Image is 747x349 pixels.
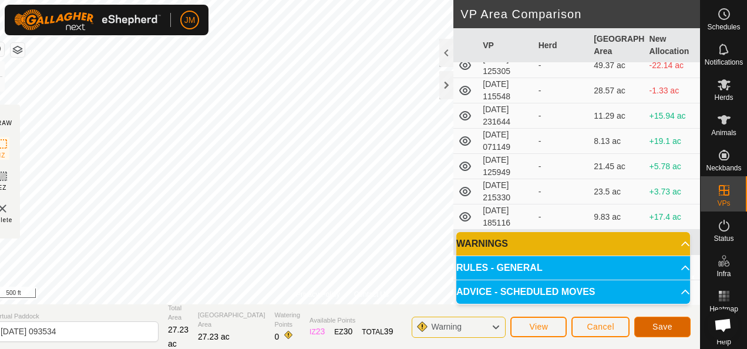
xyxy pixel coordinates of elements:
td: +19.1 ac [645,129,700,154]
div: IZ [309,325,325,338]
td: [DATE] 071149 [478,129,533,154]
td: +17.4 ac [645,204,700,230]
div: TOTAL [362,325,393,338]
div: - [539,85,584,97]
div: - [539,160,584,173]
div: - [539,186,584,198]
span: JM [184,14,196,26]
td: +15.94 ac [645,103,700,129]
div: Open chat [707,309,739,341]
span: Herds [714,94,733,101]
span: Infra [716,270,731,277]
th: Herd [534,28,589,63]
div: EZ [334,325,352,338]
td: [DATE] 215330 [478,179,533,204]
th: New Allocation [645,28,700,63]
th: [GEOGRAPHIC_DATA] Area [589,28,644,63]
span: Watering Points [275,310,301,330]
span: Neckbands [706,165,741,172]
span: [GEOGRAPHIC_DATA] Area [198,310,265,330]
td: +5.78 ac [645,154,700,179]
button: Save [634,317,691,337]
td: 11.29 ac [589,103,644,129]
th: VP [478,28,533,63]
a: Contact Us [354,289,389,300]
td: [DATE] 125949 [478,154,533,179]
td: -1.33 ac [645,78,700,103]
td: [DATE] 231644 [478,103,533,129]
span: Available Points [309,316,393,325]
p-accordion-header: WARNINGS [456,232,690,256]
td: [DATE] 130516 [478,230,533,255]
span: 23 [316,327,325,336]
h2: VP Area Comparison [460,7,700,21]
button: Cancel [571,317,630,337]
span: Cancel [587,322,614,331]
span: RULES - GENERAL [456,263,543,273]
div: - [539,59,584,72]
span: 27.23 ac [198,332,230,341]
td: +3.73 ac [645,179,700,204]
td: [DATE] 115548 [478,78,533,103]
td: 49.37 ac [589,53,644,78]
td: 9.83 ac [589,204,644,230]
button: Map Layers [11,43,25,57]
a: Privacy Policy [296,289,340,300]
span: Save [652,322,672,331]
span: Animals [711,129,736,136]
img: Gallagher Logo [14,9,161,31]
div: - [539,135,584,147]
span: View [529,322,548,331]
span: Heatmap [709,306,738,313]
span: VPs [717,200,730,207]
span: Status [714,235,733,242]
span: Help [716,338,731,345]
td: [DATE] 125305 [478,53,533,78]
td: 15.42 ac [589,230,644,255]
td: 28.57 ac [589,78,644,103]
td: 8.13 ac [589,129,644,154]
td: 23.5 ac [589,179,644,204]
td: [DATE] 185116 [478,204,533,230]
span: ADVICE - SCHEDULED MOVES [456,287,595,297]
span: 39 [384,327,393,336]
button: View [510,317,567,337]
td: +11.81 ac [645,230,700,255]
td: 21.45 ac [589,154,644,179]
span: Schedules [707,24,740,31]
div: - [539,110,584,122]
span: Total Area [168,303,189,323]
span: 30 [344,327,353,336]
div: - [539,211,584,223]
span: Notifications [705,59,743,66]
span: WARNINGS [456,239,508,249]
span: 0 [275,332,280,341]
p-accordion-header: ADVICE - SCHEDULED MOVES [456,280,690,304]
span: Warning [431,322,462,331]
span: 27.23 ac [168,325,189,348]
td: -22.14 ac [645,53,700,78]
p-accordion-header: RULES - GENERAL [456,256,690,280]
